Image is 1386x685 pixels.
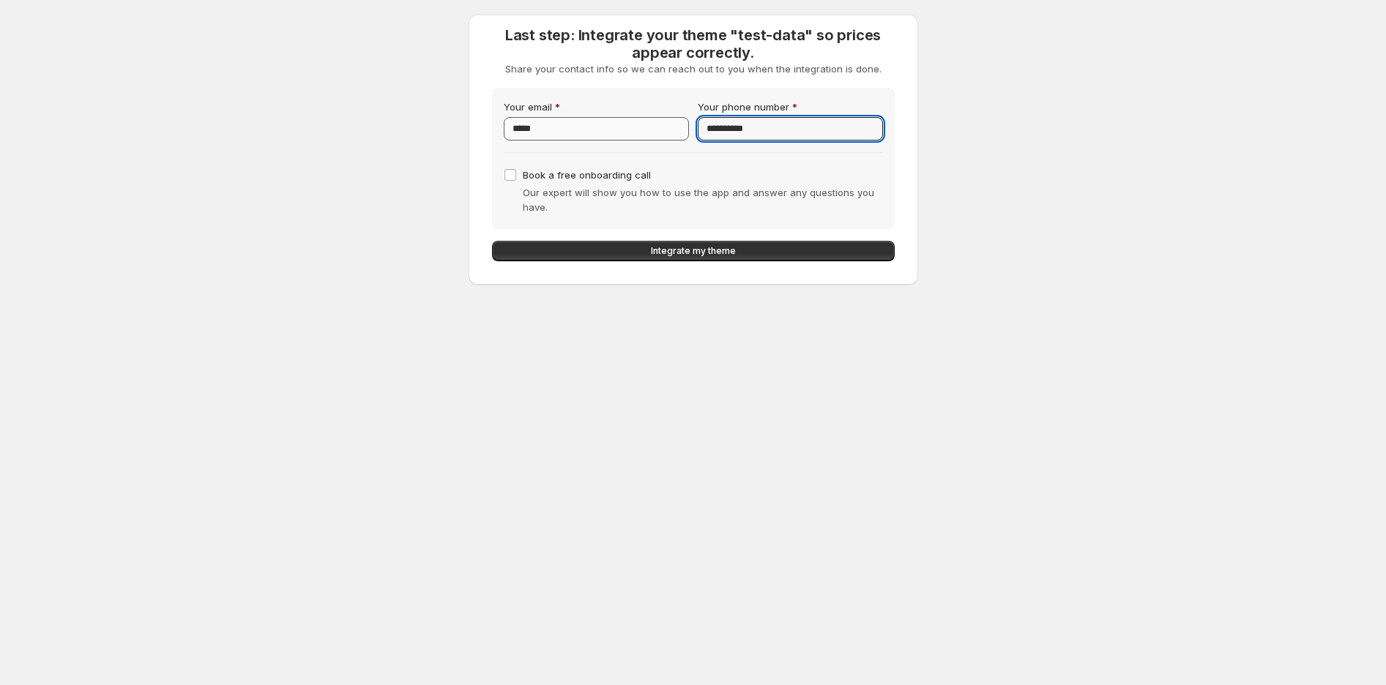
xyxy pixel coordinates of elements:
[492,241,895,261] button: Integrate my theme
[480,26,906,61] p: Last step: Integrate your theme " test-data " so prices appear correctly.
[523,187,874,213] span: Our expert will show you how to use the app and answer any questions you have.
[480,61,906,76] p: Share your contact info so we can reach out to you when the integration is done.
[504,101,552,113] span: Your email
[698,101,789,113] span: Your phone number
[651,245,736,257] span: Integrate my theme
[523,169,651,181] span: Book a free onboarding call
